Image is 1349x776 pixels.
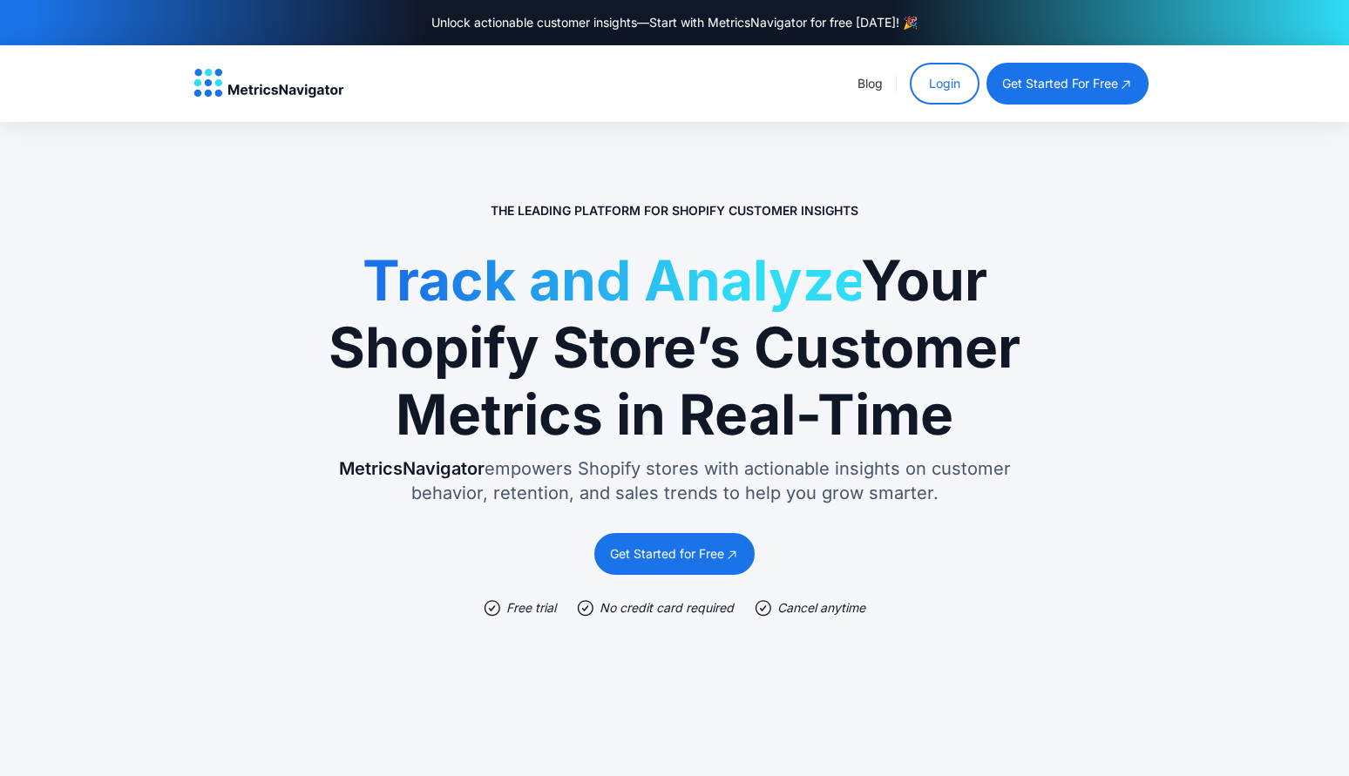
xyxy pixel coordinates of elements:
[777,599,865,617] div: Cancel anytime
[326,456,1023,505] p: empowers Shopify stores with actionable insights on customer behavior, retention, and sales trend...
[491,202,858,219] p: The Leading Platform for Shopify Customer Insights
[600,599,734,617] div: No credit card required
[193,69,344,98] a: home
[755,599,772,617] img: check
[484,599,501,617] img: check
[339,458,485,479] span: MetricsNavigator
[610,545,724,563] div: Get Started for Free
[594,533,755,575] a: Get Started for Free
[193,69,344,98] img: MetricsNavigator
[506,599,556,617] div: Free trial
[363,246,861,314] span: Track and Analyze
[1119,77,1133,91] img: open
[725,547,739,562] img: open
[326,247,1023,448] h1: Your Shopify Store’s Customer Metrics in Real-Time
[1002,75,1118,92] div: get started for free
[910,63,980,105] a: Login
[858,76,883,91] a: Blog
[986,63,1149,105] a: get started for free
[577,599,594,617] img: check
[431,14,918,31] div: Unlock actionable customer insights—Start with MetricsNavigator for free [DATE]! 🎉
